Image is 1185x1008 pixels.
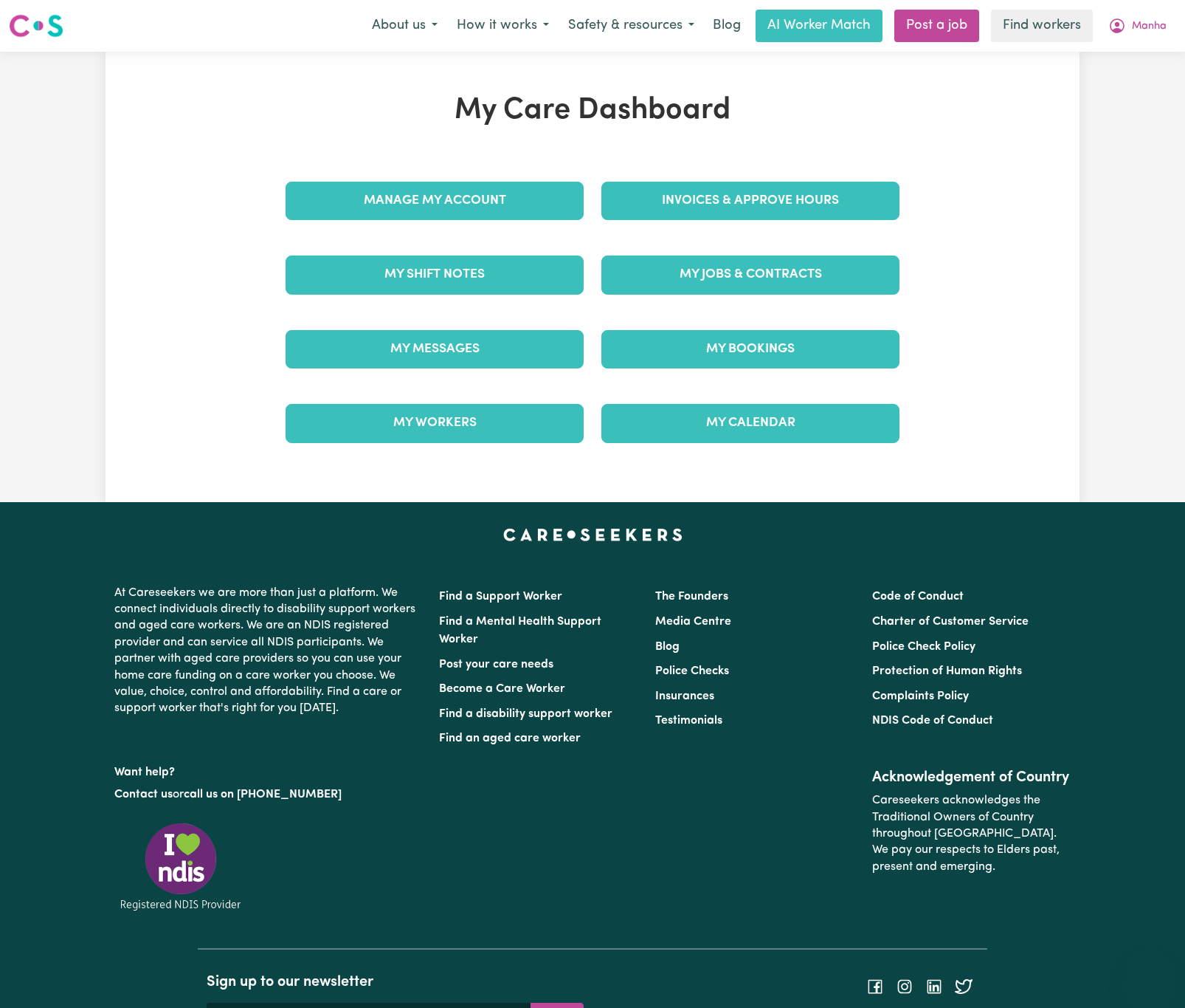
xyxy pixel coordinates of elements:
a: Follow Careseekers on Instagram [896,980,913,992]
a: Post your care needs [439,659,553,671]
a: Find a disability support worker [439,708,612,720]
a: Find an aged care worker [439,733,581,744]
a: My Jobs & Contracts [601,256,899,294]
img: Registered NDIS provider [114,820,247,913]
a: Contact us [114,789,173,800]
a: Follow Careseekers on LinkedIn [925,980,943,992]
a: Become a Care Worker [439,683,565,695]
a: My Messages [286,330,584,368]
a: Careseekers logo [9,9,63,43]
a: Post a job [894,10,979,42]
a: NDIS Code of Conduct [872,715,993,727]
a: Find workers [991,10,1093,42]
a: Insurances [655,690,714,702]
p: or [114,781,421,809]
a: Media Centre [655,616,731,628]
a: call us on [PHONE_NUMBER] [184,789,342,800]
a: My Bookings [601,330,899,368]
h2: Acknowledgement of Country [872,769,1071,786]
p: At Careseekers we are more than just a platform. We connect individuals directly to disability su... [114,579,421,723]
a: AI Worker Match [756,10,882,42]
h1: My Care Dashboard [277,93,908,128]
a: Find a Mental Health Support Worker [439,616,601,645]
a: Invoices & Approve Hours [601,182,899,220]
a: Police Check Policy [872,641,975,653]
button: Safety & resources [559,10,704,41]
button: My Account [1099,10,1176,41]
a: Careseekers home page [503,529,683,541]
a: Follow Careseekers on Twitter [955,980,972,992]
a: Charter of Customer Service [872,616,1029,628]
a: The Founders [655,591,728,603]
iframe: Button to launch messaging window [1126,949,1173,996]
a: Police Checks [655,665,729,677]
button: About us [362,10,447,41]
h2: Sign up to our newsletter [207,973,584,991]
button: How it works [447,10,559,41]
img: Careseekers logo [9,13,63,39]
span: Manha [1132,18,1167,35]
a: Testimonials [655,715,722,727]
p: Careseekers acknowledges the Traditional Owners of Country throughout [GEOGRAPHIC_DATA]. We pay o... [872,786,1071,881]
a: Blog [704,10,750,42]
a: Blog [655,641,680,653]
p: Want help? [114,758,421,781]
a: Manage My Account [286,182,584,220]
a: My Calendar [601,404,899,442]
a: My Shift Notes [286,256,584,294]
a: Code of Conduct [872,591,964,603]
a: Protection of Human Rights [872,665,1022,677]
a: My Workers [286,404,584,442]
a: Find a Support Worker [439,591,562,603]
a: Follow Careseekers on Facebook [866,980,884,992]
a: Complaints Policy [872,690,969,702]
